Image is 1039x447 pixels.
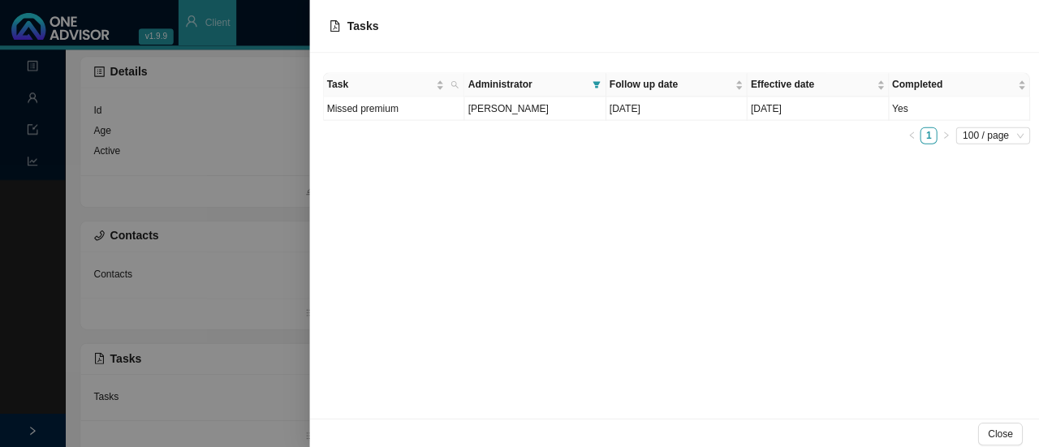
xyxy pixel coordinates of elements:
[938,131,946,139] span: right
[587,73,601,96] span: filter
[325,76,431,92] span: Task
[984,424,1009,441] span: Close
[466,102,546,114] span: [PERSON_NAME]
[328,20,339,32] span: file-pdf
[346,19,377,32] span: Tasks
[322,73,463,97] th: Task
[933,127,951,144] li: Next Page
[904,131,912,139] span: left
[917,127,933,143] a: 1
[952,127,1026,144] div: Page Size
[959,127,1020,143] span: 100 / page
[889,76,1011,92] span: Completed
[916,127,933,144] li: 1
[446,73,460,96] span: search
[974,421,1019,444] button: Close
[604,73,744,97] th: Follow up date
[899,127,916,144] li: Previous Page
[886,73,1026,97] th: Completed
[449,80,457,88] span: search
[604,97,744,120] td: [DATE]
[744,73,885,97] th: Effective date
[744,97,885,120] td: [DATE]
[886,97,1026,120] td: Yes
[322,97,463,120] td: Missed premium
[590,80,598,88] span: filter
[607,76,729,92] span: Follow up date
[933,127,951,144] button: right
[899,127,916,144] button: left
[748,76,869,92] span: Effective date
[466,76,583,92] span: Administrator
